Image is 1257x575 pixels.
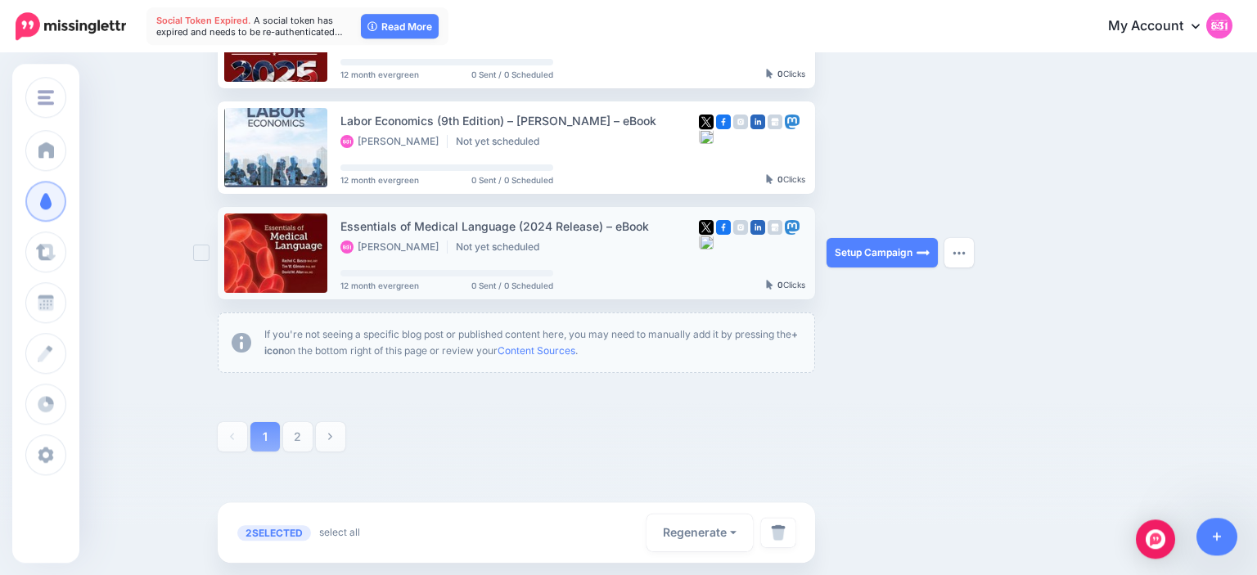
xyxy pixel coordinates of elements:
[1136,519,1175,559] div: Open Intercom Messenger
[471,70,553,79] span: 0 Sent / 0 Scheduled
[340,217,699,236] div: Essentials of Medical Language (2024 Release) – eBook
[768,220,782,235] img: google_business-grey-square.png
[827,238,938,267] a: Setup Campaign
[766,175,805,185] div: Clicks
[771,524,786,541] img: trash.png
[340,281,419,290] span: 12 month evergreen
[264,328,798,357] b: + icon
[156,15,251,26] span: Social Token Expired.
[768,115,782,129] img: google_business-grey-square.png
[340,70,419,79] span: 12 month evergreen
[38,90,54,105] img: menu.png
[716,220,731,235] img: facebook-square.png
[319,524,360,541] a: select all
[264,326,801,359] p: If you're not seeing a specific blog post or published content here, you may need to manually add...
[471,176,553,184] span: 0 Sent / 0 Scheduled
[733,115,748,129] img: instagram-grey-square.png
[766,70,805,79] div: Clicks
[246,528,252,538] span: 2
[750,115,765,129] img: linkedin-square.png
[733,220,748,235] img: instagram-grey-square.png
[232,333,251,353] img: info-circle-grey.png
[456,240,547,254] li: Not yet scheduled
[766,281,805,290] div: Clicks
[766,280,773,290] img: pointer-grey-darker.png
[777,280,783,290] b: 0
[785,115,800,129] img: mastodon-square.png
[340,240,448,254] li: [PERSON_NAME]
[777,69,783,79] b: 0
[953,250,966,255] img: dots.png
[917,246,930,259] img: arrow-long-right-white.png
[340,176,419,184] span: 12 month evergreen
[766,69,773,79] img: pointer-grey-darker.png
[785,220,800,235] img: mastodon-square.png
[716,115,731,129] img: facebook-square.png
[361,14,439,38] a: Read More
[699,129,714,144] img: bluesky-grey-square.png
[699,220,714,235] img: twitter-square.png
[1092,7,1232,47] a: My Account
[456,135,547,148] li: Not yet scheduled
[777,174,783,184] b: 0
[156,15,343,38] span: A social token has expired and needs to be re-authenticated…
[766,174,773,184] img: pointer-grey-darker.png
[498,344,575,357] a: Content Sources
[237,525,311,541] span: SELECTED
[647,514,753,551] button: Regenerate
[340,111,699,130] div: Labor Economics (9th Edition) – [PERSON_NAME] – eBook
[16,12,126,40] img: Missinglettr
[699,115,714,129] img: twitter-square.png
[699,235,714,249] img: bluesky-grey-square.png
[340,135,448,148] li: [PERSON_NAME]
[750,220,765,235] img: linkedin-square.png
[471,281,553,290] span: 0 Sent / 0 Scheduled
